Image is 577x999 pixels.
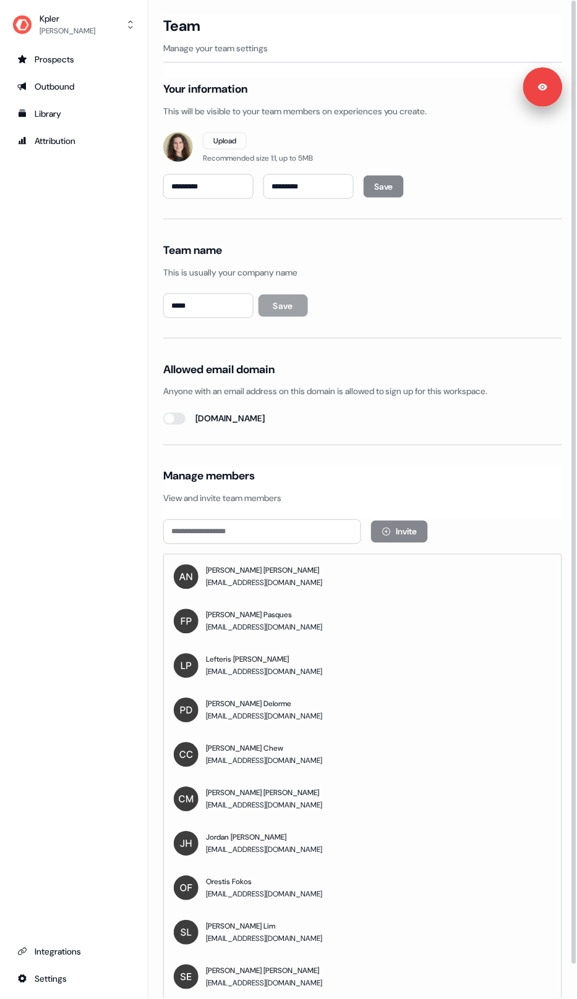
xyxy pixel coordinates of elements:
[163,492,562,505] p: View and invite team members
[163,105,562,117] p: This will be visible to your team members on experiences you create.
[174,743,199,767] img: eyJ0eXBlIjoiZGVmYXVsdCIsImlpZCI6Imluc18yaGVBMVVRZjRQc2N1MmlmVlRXbFdBYThUOUsiLCJyaWQiOiJ1c2VyXzMwc...
[163,82,247,96] h4: Your information
[17,53,130,65] div: Prospects
[174,921,199,945] img: eyJ0eXBlIjoiZGVmYXVsdCIsImlpZCI6Imluc18yaGVBMVVRZjRQc2N1MmlmVlRXbFdBYThUOUsiLCJyaWQiOiJ1c2VyXzJ6d...
[206,698,322,710] p: [PERSON_NAME] Delorme
[206,844,322,856] p: [EMAIL_ADDRESS][DOMAIN_NAME]
[174,787,199,812] img: eyJ0eXBlIjoiZGVmYXVsdCIsImlpZCI6Imluc18yaGVBMVVRZjRQc2N1MmlmVlRXbFdBYThUOUsiLCJyaWQiOiJ1c2VyXzMwb...
[206,654,322,666] p: Lefteris [PERSON_NAME]
[259,295,308,317] button: Save
[17,946,130,958] div: Integrations
[17,80,130,93] div: Outbound
[195,413,265,425] label: [DOMAIN_NAME]
[206,888,322,901] p: [EMAIL_ADDRESS][DOMAIN_NAME]
[174,832,199,856] img: eyJ0eXBlIjoiZGVmYXVsdCIsImlpZCI6Imluc18yaGVBMVVRZjRQc2N1MmlmVlRXbFdBYThUOUsiLCJyaWQiOiJ1c2VyXzMwY...
[206,577,322,589] p: [EMAIL_ADDRESS][DOMAIN_NAME]
[163,132,193,162] img: eyJ0eXBlIjoicHJveHkiLCJzcmMiOiJodHRwczovL2ltYWdlcy5jbGVyay5kZXYvb2F1dGhfZ29vZ2xlL2ltZ18yemRTTUplN...
[163,17,200,35] h3: Team
[206,965,322,977] p: [PERSON_NAME] [PERSON_NAME]
[206,799,322,812] p: [EMAIL_ADDRESS][DOMAIN_NAME]
[206,787,322,799] p: [PERSON_NAME] [PERSON_NAME]
[174,965,199,990] img: eyJ0eXBlIjoiZGVmYXVsdCIsImlpZCI6Imluc18yaGVBMVVRZjRQc2N1MmlmVlRXbFdBYThUOUsiLCJyaWQiOiJ1c2VyXzJ6d...
[174,876,199,901] img: eyJ0eXBlIjoiZGVmYXVsdCIsImlpZCI6Imluc18yaGVBMVVRZjRQc2N1MmlmVlRXbFdBYThUOUsiLCJyaWQiOiJ1c2VyXzJ6e...
[206,755,322,767] p: [EMAIL_ADDRESS][DOMAIN_NAME]
[10,77,138,96] a: Go to outbound experience
[163,362,275,377] h4: Allowed email domain
[40,12,95,25] div: Kpler
[174,698,199,723] img: eyJ0eXBlIjoiZGVmYXVsdCIsImlpZCI6Imluc18yaGVBMVVRZjRQc2N1MmlmVlRXbFdBYThUOUsiLCJyaWQiOiJ1c2VyXzMyR...
[206,565,322,577] p: [PERSON_NAME] [PERSON_NAME]
[206,933,322,945] p: [EMAIL_ADDRESS][DOMAIN_NAME]
[163,469,255,484] h4: Manage members
[206,710,322,723] p: [EMAIL_ADDRESS][DOMAIN_NAME]
[203,132,247,150] button: Upload
[10,49,138,69] a: Go to prospects
[10,10,138,40] button: Kpler[PERSON_NAME]
[10,131,138,151] a: Go to attribution
[206,743,322,755] p: [PERSON_NAME] Chew
[174,565,199,589] img: eyJ0eXBlIjoiZGVmYXVsdCIsImlpZCI6Imluc18yaGVBMVVRZjRQc2N1MmlmVlRXbFdBYThUOUsiLCJyaWQiOiJ1c2VyXzMzN...
[174,609,199,634] img: eyJ0eXBlIjoiZGVmYXVsdCIsImlpZCI6Imluc18yaGVBMVVRZjRQc2N1MmlmVlRXbFdBYThUOUsiLCJyaWQiOiJ1c2VyXzMyR...
[203,152,313,164] div: Recommended size 1:1, up to 5MB
[17,135,130,147] div: Attribution
[206,609,322,622] p: [PERSON_NAME] Pasques
[10,942,138,962] a: Go to integrations
[206,622,322,634] p: [EMAIL_ADDRESS][DOMAIN_NAME]
[40,25,95,37] div: [PERSON_NAME]
[163,386,562,398] p: Anyone with an email address on this domain is allowed to sign up for this workspace.
[206,832,322,844] p: Jordan [PERSON_NAME]
[163,42,562,54] p: Manage your team settings
[10,104,138,124] a: Go to templates
[206,921,322,933] p: [PERSON_NAME] Lim
[206,876,322,888] p: Orestis Fokos
[17,107,130,120] div: Library
[163,243,222,258] h4: Team name
[163,266,562,279] p: This is usually your company name
[206,977,322,990] p: [EMAIL_ADDRESS][DOMAIN_NAME]
[174,654,199,678] img: eyJ0eXBlIjoiZGVmYXVsdCIsImlpZCI6Imluc18yaGVBMVVRZjRQc2N1MmlmVlRXbFdBYThUOUsiLCJyaWQiOiJ1c2VyXzMyR...
[17,973,130,985] div: Settings
[10,969,138,989] a: Go to integrations
[206,666,322,678] p: [EMAIL_ADDRESS][DOMAIN_NAME]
